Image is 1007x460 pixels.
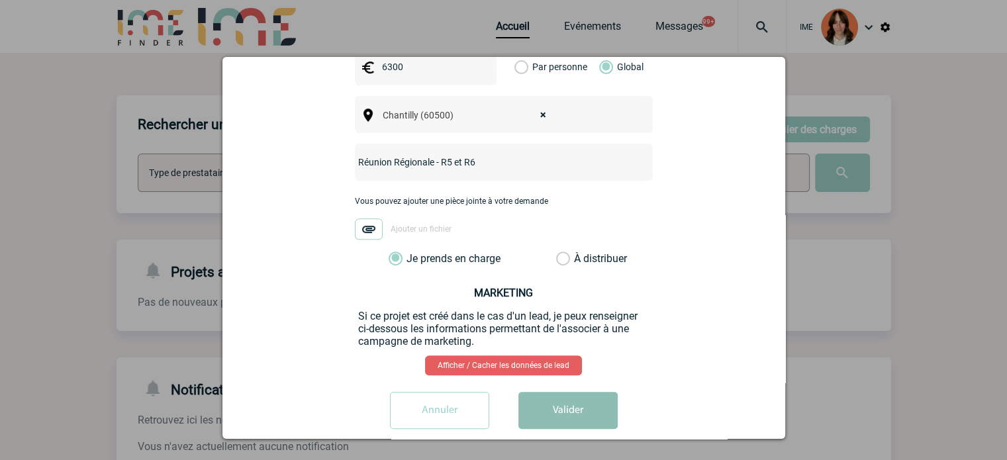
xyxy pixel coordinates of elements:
input: Annuler [390,392,489,429]
input: Nom de l'événement [355,154,618,171]
label: Par personne [514,48,529,85]
span: Chantilly (60500) [377,106,559,124]
span: × [540,106,546,124]
a: Afficher / Cacher les données de lead [425,355,582,375]
label: À distribuer [556,252,570,265]
label: Global [599,48,608,85]
p: Vous pouvez ajouter une pièce jointe à votre demande [355,197,653,206]
input: Budget HT [379,58,470,75]
button: Valider [518,392,618,429]
label: Je prends en charge [389,252,411,265]
p: Si ce projet est créé dans le cas d'un lead, je peux renseigner ci-dessous les informations perme... [358,310,649,347]
span: Ajouter un fichier [391,225,452,234]
h3: MARKETING [358,287,649,299]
